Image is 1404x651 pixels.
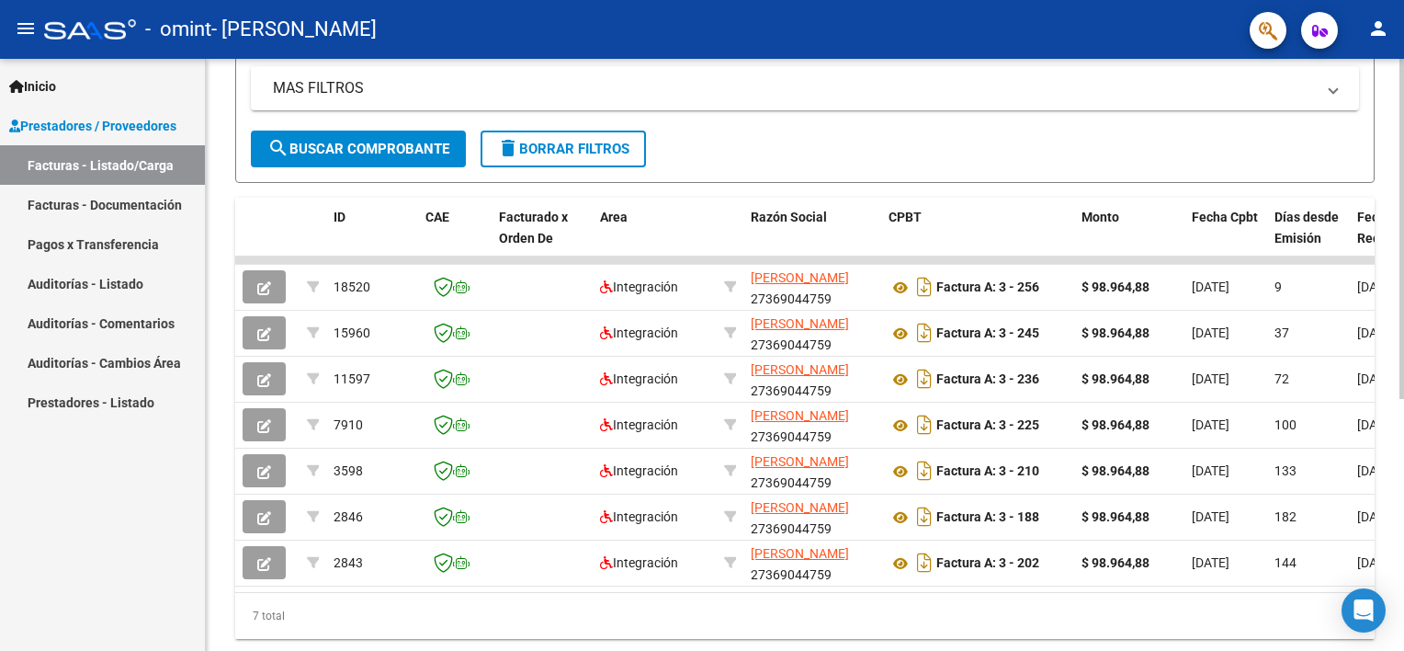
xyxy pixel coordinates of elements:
span: 3598 [334,463,363,478]
datatable-header-cell: Días desde Emisión [1267,198,1350,279]
span: Area [600,210,628,224]
span: 100 [1274,417,1296,432]
strong: Factura A: 3 - 236 [936,372,1039,387]
datatable-header-cell: Area [593,198,717,279]
div: Open Intercom Messenger [1342,588,1386,633]
span: [PERSON_NAME] [751,546,849,561]
span: - [PERSON_NAME] [211,9,377,50]
span: 11597 [334,371,370,386]
span: Días desde Emisión [1274,210,1339,246]
span: [DATE] [1357,280,1395,294]
datatable-header-cell: CAE [418,198,492,279]
div: 27369044759 [751,314,874,352]
div: 27369044759 [751,268,874,306]
datatable-header-cell: Facturado x Orden De [492,198,593,279]
span: Prestadores / Proveedores [9,116,176,136]
span: Fecha Cpbt [1192,210,1258,224]
strong: Factura A: 3 - 210 [936,464,1039,479]
mat-expansion-panel-header: MAS FILTROS [251,66,1359,110]
mat-panel-title: MAS FILTROS [273,78,1315,98]
datatable-header-cell: ID [326,198,418,279]
span: Integración [600,371,678,386]
i: Descargar documento [912,272,936,302]
span: ID [334,210,345,224]
span: Monto [1081,210,1119,224]
strong: $ 98.964,88 [1081,417,1149,432]
span: [DATE] [1357,371,1395,386]
strong: $ 98.964,88 [1081,280,1149,294]
mat-icon: search [267,137,289,159]
span: [DATE] [1192,463,1229,478]
mat-icon: delete [497,137,519,159]
button: Buscar Comprobante [251,131,466,167]
strong: $ 98.964,88 [1081,555,1149,570]
div: 27369044759 [751,497,874,536]
span: [DATE] [1357,555,1395,570]
strong: $ 98.964,88 [1081,371,1149,386]
i: Descargar documento [912,502,936,531]
span: Integración [600,555,678,570]
i: Descargar documento [912,318,936,348]
span: 9 [1274,280,1282,294]
span: [PERSON_NAME] [751,362,849,377]
datatable-header-cell: CPBT [881,198,1074,279]
strong: $ 98.964,88 [1081,463,1149,478]
mat-icon: menu [15,17,37,40]
div: 7 total [235,593,1375,639]
mat-icon: person [1367,17,1389,40]
span: Integración [600,325,678,340]
span: Integración [600,417,678,432]
span: [PERSON_NAME] [751,500,849,515]
strong: Factura A: 3 - 225 [936,418,1039,433]
span: [PERSON_NAME] [751,270,849,285]
span: 7910 [334,417,363,432]
span: [DATE] [1192,509,1229,524]
span: [DATE] [1192,325,1229,340]
strong: $ 98.964,88 [1081,325,1149,340]
span: 72 [1274,371,1289,386]
span: [PERSON_NAME] [751,454,849,469]
span: 2843 [334,555,363,570]
span: Inicio [9,76,56,97]
span: [DATE] [1357,509,1395,524]
span: Integración [600,463,678,478]
span: [DATE] [1192,555,1229,570]
span: 182 [1274,509,1296,524]
strong: Factura A: 3 - 256 [936,280,1039,295]
span: 144 [1274,555,1296,570]
span: [DATE] [1357,463,1395,478]
strong: Factura A: 3 - 188 [936,510,1039,525]
span: 133 [1274,463,1296,478]
span: 15960 [334,325,370,340]
span: Borrar Filtros [497,141,629,157]
div: 27369044759 [751,451,874,490]
span: CPBT [889,210,922,224]
span: Razón Social [751,210,827,224]
span: 2846 [334,509,363,524]
span: [DATE] [1357,417,1395,432]
span: [PERSON_NAME] [751,408,849,423]
span: [DATE] [1192,417,1229,432]
span: - omint [145,9,211,50]
i: Descargar documento [912,548,936,577]
span: Facturado x Orden De [499,210,568,246]
i: Descargar documento [912,364,936,394]
i: Descargar documento [912,456,936,485]
div: 27369044759 [751,543,874,582]
span: CAE [425,210,449,224]
datatable-header-cell: Monto [1074,198,1184,279]
span: Integración [600,509,678,524]
strong: Factura A: 3 - 202 [936,556,1039,571]
span: Integración [600,280,678,294]
span: 18520 [334,280,370,294]
datatable-header-cell: Fecha Cpbt [1184,198,1267,279]
div: 27369044759 [751,405,874,444]
span: [PERSON_NAME] [751,316,849,331]
button: Borrar Filtros [481,131,646,167]
span: [DATE] [1192,371,1229,386]
datatable-header-cell: Razón Social [743,198,881,279]
strong: $ 98.964,88 [1081,509,1149,524]
span: [DATE] [1192,280,1229,294]
strong: Factura A: 3 - 245 [936,326,1039,341]
i: Descargar documento [912,410,936,440]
